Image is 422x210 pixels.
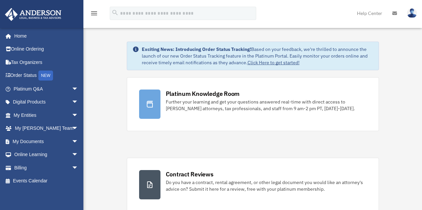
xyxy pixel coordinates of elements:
a: My [PERSON_NAME] Teamarrow_drop_down [5,122,88,135]
div: Contract Reviews [166,170,214,178]
a: menu [90,12,98,17]
a: Tax Organizers [5,56,88,69]
img: Anderson Advisors Platinum Portal [3,8,63,21]
a: Platinum Q&Aarrow_drop_down [5,82,88,96]
a: Billingarrow_drop_down [5,161,88,174]
i: menu [90,9,98,17]
a: My Entitiesarrow_drop_down [5,108,88,122]
a: Order StatusNEW [5,69,88,83]
div: Do you have a contract, rental agreement, or other legal document you would like an attorney's ad... [166,179,367,192]
span: arrow_drop_down [72,135,85,148]
span: arrow_drop_down [72,96,85,109]
i: search [111,9,119,16]
span: arrow_drop_down [72,161,85,175]
div: Platinum Knowledge Room [166,90,240,98]
div: Further your learning and get your questions answered real-time with direct access to [PERSON_NAM... [166,99,367,112]
a: Digital Productsarrow_drop_down [5,96,88,109]
a: Events Calendar [5,174,88,188]
span: arrow_drop_down [72,82,85,96]
span: arrow_drop_down [72,108,85,122]
a: Home [5,29,85,43]
span: arrow_drop_down [72,148,85,162]
a: My Documentsarrow_drop_down [5,135,88,148]
div: Based on your feedback, we're thrilled to announce the launch of our new Order Status Tracking fe... [142,46,373,66]
strong: Exciting News: Introducing Order Status Tracking! [142,46,251,52]
img: User Pic [407,8,417,18]
a: Online Ordering [5,43,88,56]
span: arrow_drop_down [72,122,85,135]
a: Platinum Knowledge Room Further your learning and get your questions answered real-time with dire... [127,77,379,131]
a: Click Here to get started! [248,60,300,66]
a: Online Learningarrow_drop_down [5,148,88,161]
div: NEW [38,71,53,81]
